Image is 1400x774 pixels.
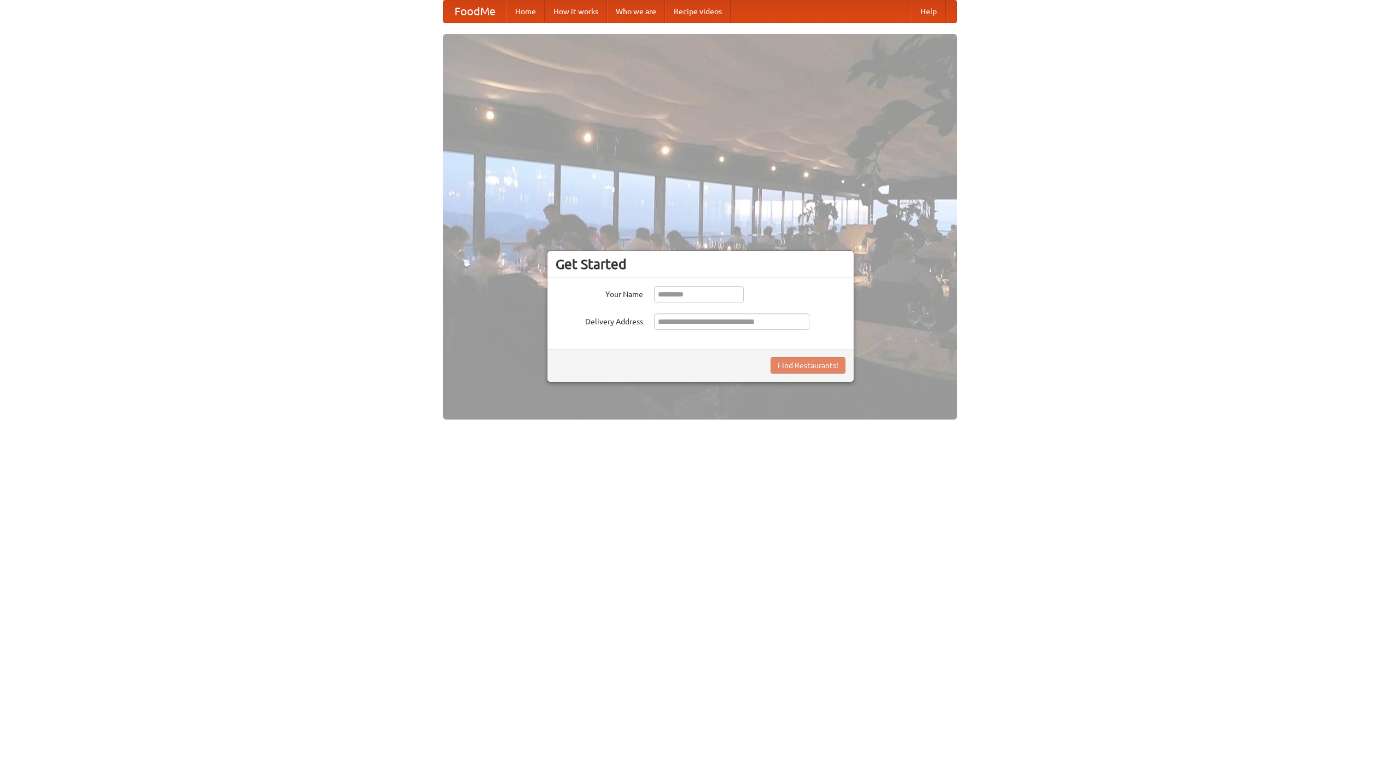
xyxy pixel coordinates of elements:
h3: Get Started [556,256,845,272]
a: How it works [545,1,607,22]
a: Help [912,1,946,22]
label: Your Name [556,286,643,300]
label: Delivery Address [556,313,643,327]
a: Recipe videos [665,1,731,22]
a: Home [506,1,545,22]
a: Who we are [607,1,665,22]
button: Find Restaurants! [771,357,845,374]
a: FoodMe [444,1,506,22]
